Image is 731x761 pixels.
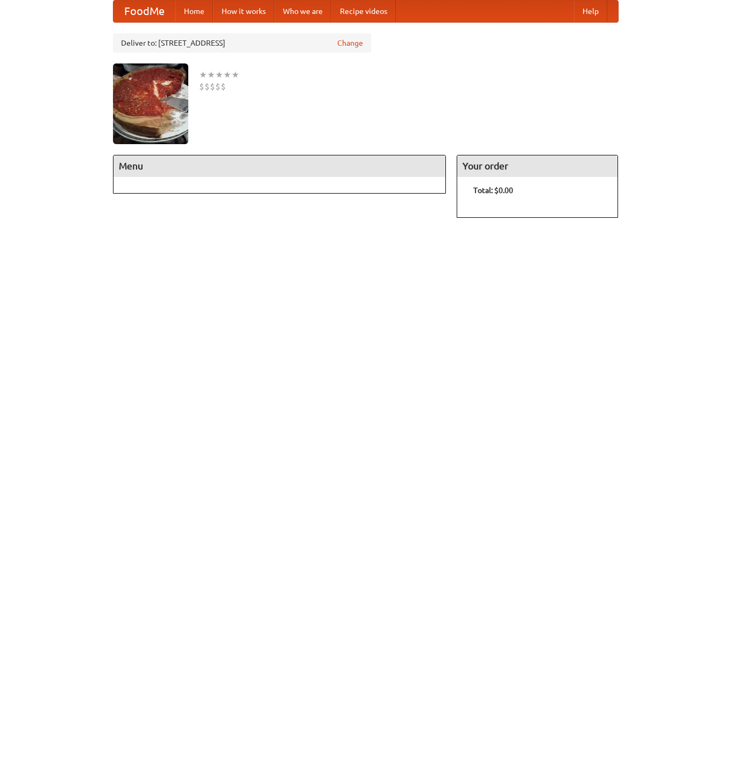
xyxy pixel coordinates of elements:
a: FoodMe [113,1,175,22]
a: Home [175,1,213,22]
li: $ [210,81,215,93]
li: ★ [207,69,215,81]
h4: Your order [457,155,618,177]
a: Recipe videos [331,1,396,22]
img: angular.jpg [113,63,188,144]
li: $ [199,81,204,93]
a: Who we are [274,1,331,22]
a: How it works [213,1,274,22]
a: Help [574,1,607,22]
li: ★ [199,69,207,81]
li: $ [215,81,221,93]
a: Change [337,38,363,48]
li: ★ [215,69,223,81]
b: Total: $0.00 [473,186,513,195]
li: ★ [223,69,231,81]
li: ★ [231,69,239,81]
h4: Menu [113,155,446,177]
div: Deliver to: [STREET_ADDRESS] [113,33,371,53]
li: $ [221,81,226,93]
li: $ [204,81,210,93]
